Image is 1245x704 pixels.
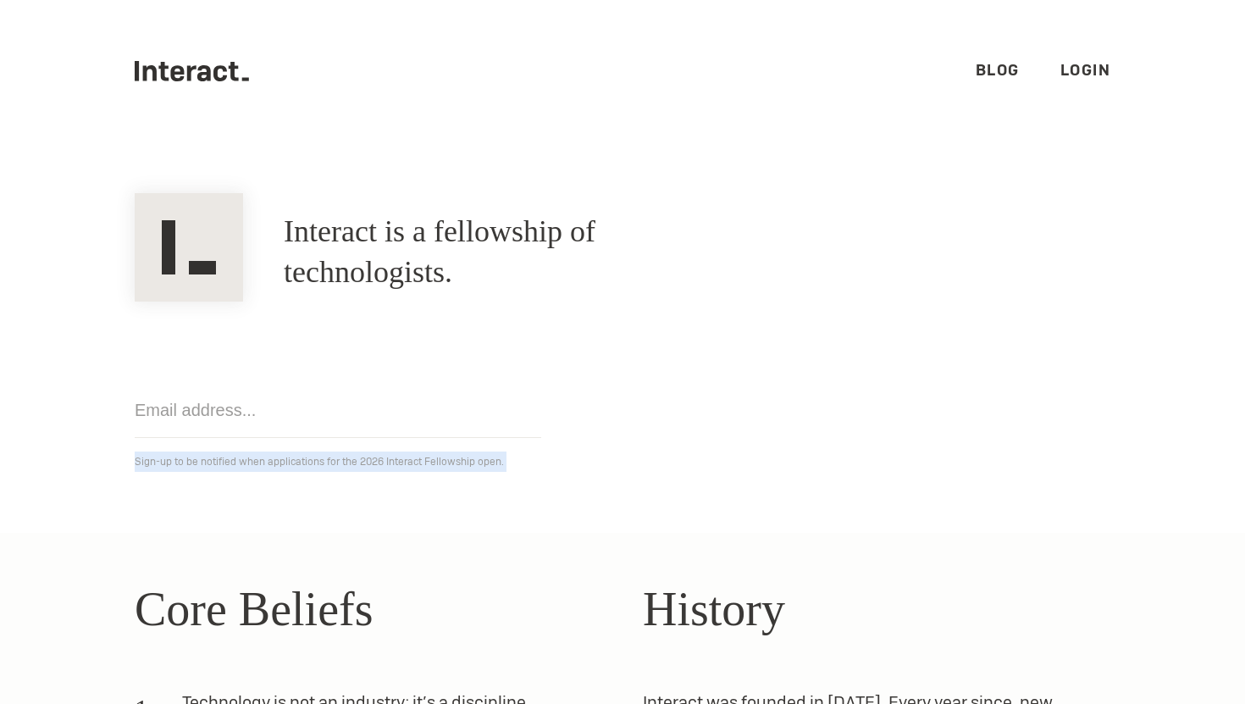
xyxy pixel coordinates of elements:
[135,574,602,645] h2: Core Beliefs
[976,60,1020,80] a: Blog
[1060,60,1111,80] a: Login
[135,383,541,438] input: Email address...
[284,212,741,293] h1: Interact is a fellowship of technologists.
[135,193,243,302] img: Interact Logo
[643,574,1110,645] h2: History
[135,452,1110,472] p: Sign-up to be notified when applications for the 2026 Interact Fellowship open.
